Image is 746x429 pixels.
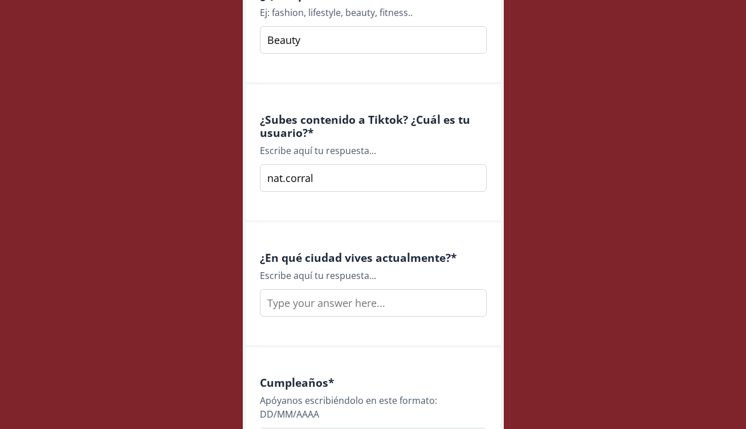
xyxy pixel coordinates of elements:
h4: Cumpleaños * [260,376,487,389]
div: Escribe aquí tu respuesta... [260,269,487,282]
input: Type your answer here... [260,164,487,192]
h4: ¿En qué ciudad vives actualmente? * [260,251,487,264]
input: Type your answer here... [260,289,487,317]
h4: ¿Subes contenido a Tiktok? ¿Cuál es tu usuario? * [260,113,487,139]
div: Apóyanos escribiéndolo en este formato: DD/MM/AAAA [260,394,487,421]
div: Escribe aquí tu respuesta... [260,144,487,157]
input: Type your answer here... [260,26,487,54]
div: Ej: fashion, lifestyle, beauty, fitness.. [260,6,487,19]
